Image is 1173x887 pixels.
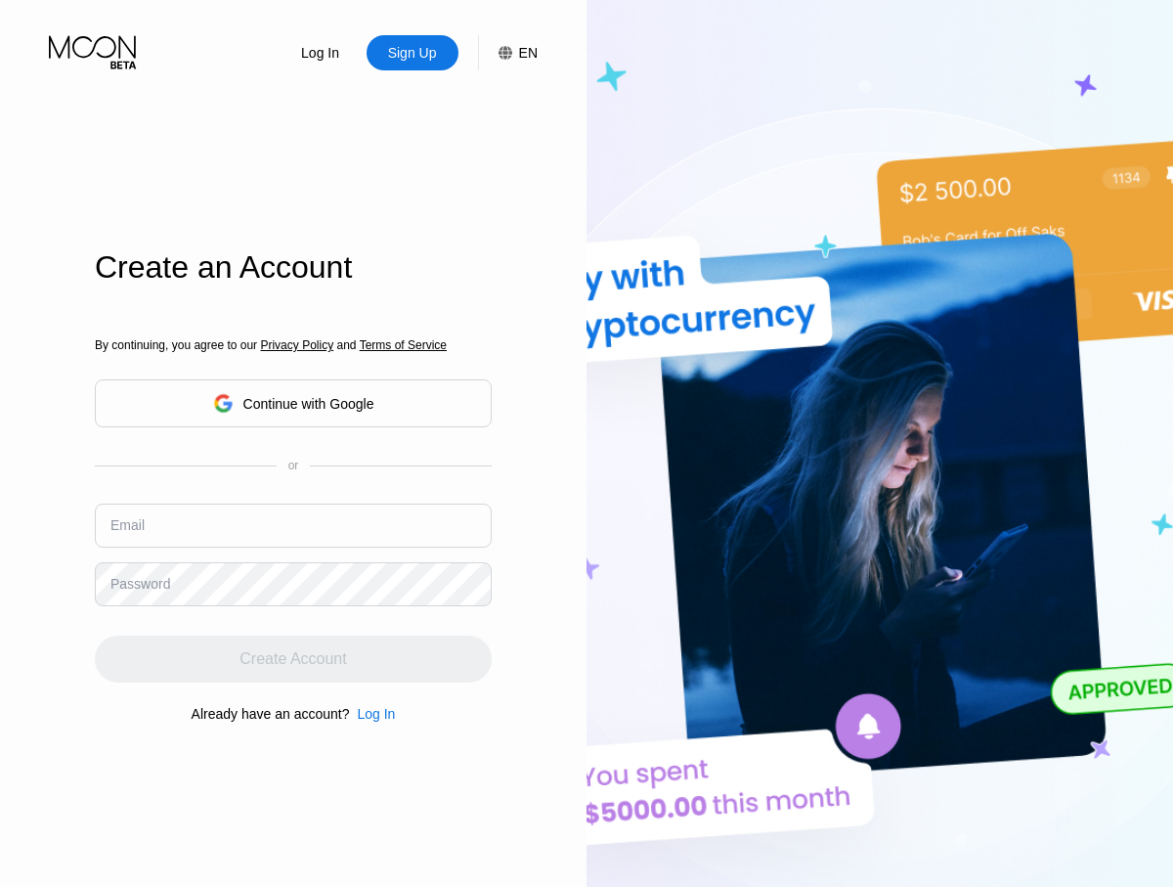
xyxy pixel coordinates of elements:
div: Log In [349,706,395,722]
div: Continue with Google [243,396,374,412]
div: EN [519,45,538,61]
div: Log In [275,35,367,70]
div: Log In [299,43,341,63]
span: Terms of Service [360,338,447,352]
div: Email [110,517,145,533]
span: and [333,338,360,352]
span: Privacy Policy [260,338,333,352]
div: Sign Up [386,43,439,63]
div: Continue with Google [95,379,492,427]
div: Sign Up [367,35,458,70]
div: By continuing, you agree to our [95,338,492,352]
div: Create an Account [95,249,492,286]
div: EN [478,35,538,70]
div: or [288,459,299,472]
div: Already have an account? [192,706,350,722]
div: Log In [357,706,395,722]
div: Password [110,576,170,592]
